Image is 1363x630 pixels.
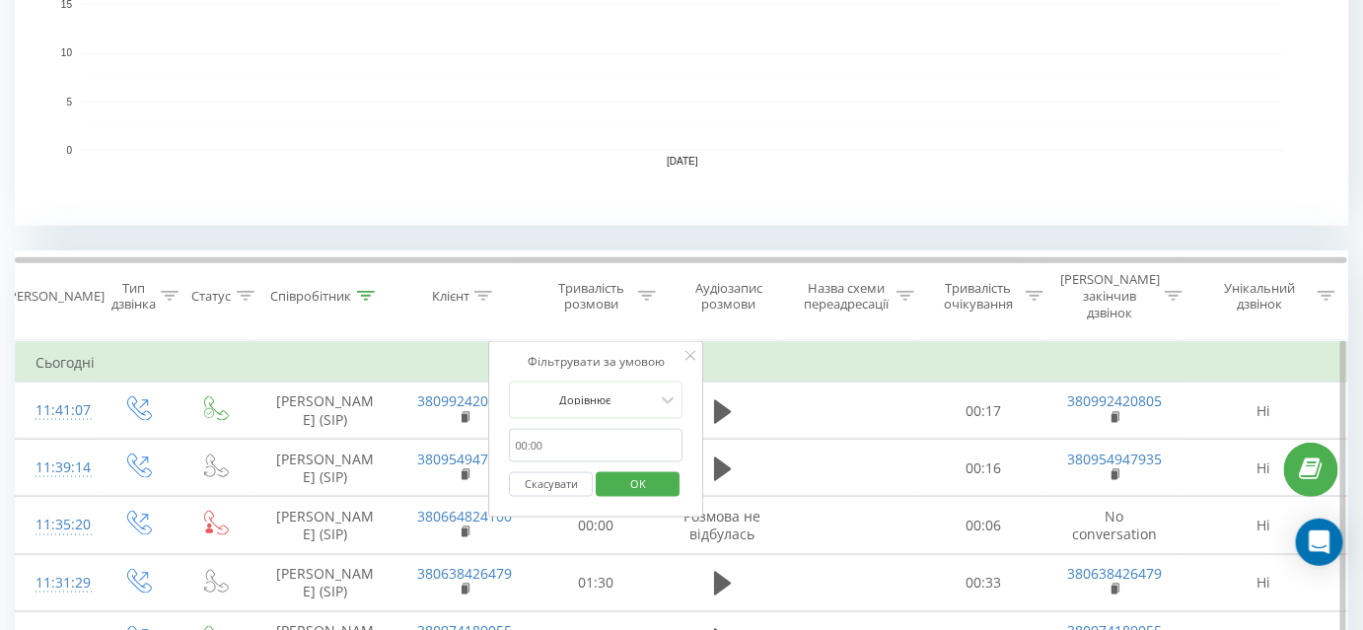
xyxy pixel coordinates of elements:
div: 11:35:20 [36,506,78,544]
td: 00:00 [532,497,661,554]
div: Аудіозапис розмови [679,280,780,314]
td: Ні [1182,440,1347,497]
div: Тип дзвінка [111,280,156,314]
div: 11:41:07 [36,391,78,430]
td: 00:17 [919,383,1048,440]
a: 380638426479 [1067,564,1162,583]
div: [PERSON_NAME] закінчив дзвінок [1060,271,1160,321]
a: 380638426479 [417,564,512,583]
span: OK [610,468,666,499]
text: [DATE] [667,157,698,168]
a: 380664824100 [417,507,512,525]
div: Тривалість очікування [937,280,1021,314]
td: [PERSON_NAME] (SIP) [252,440,397,497]
a: 380992420805 [417,391,512,410]
div: Співробітник [271,288,352,305]
td: [PERSON_NAME] (SIP) [252,497,397,554]
a: 380954947935 [1067,450,1162,468]
input: 00:00 [510,429,683,463]
a: 380954947935 [417,450,512,468]
div: 11:31:29 [36,564,78,602]
td: Сьогодні [16,343,1348,383]
div: 11:39:14 [36,449,78,487]
text: 10 [61,48,73,59]
td: Ні [1182,554,1347,611]
div: Назва схеми переадресації [802,280,891,314]
td: 01:30 [532,554,661,611]
div: Клієнт [432,288,469,305]
text: 0 [66,145,72,156]
td: 00:33 [919,554,1048,611]
td: Ні [1182,497,1347,554]
td: 00:06 [919,497,1048,554]
div: Фільтрувати за умовою [510,352,683,372]
td: No conversation [1047,497,1182,554]
td: Ні [1182,383,1347,440]
text: 5 [66,97,72,107]
div: Статус [192,288,232,305]
div: [PERSON_NAME] [5,288,105,305]
button: Скасувати [510,472,594,497]
div: Open Intercom Messenger [1296,519,1343,566]
td: 00:16 [919,440,1048,497]
td: [PERSON_NAME] (SIP) [252,554,397,611]
div: Тривалість розмови [549,280,633,314]
a: 380992420805 [1067,391,1162,410]
button: OK [596,472,680,497]
span: Розмова не відбулась [684,507,761,543]
td: [PERSON_NAME] (SIP) [252,383,397,440]
div: Унікальний дзвінок [1207,280,1313,314]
